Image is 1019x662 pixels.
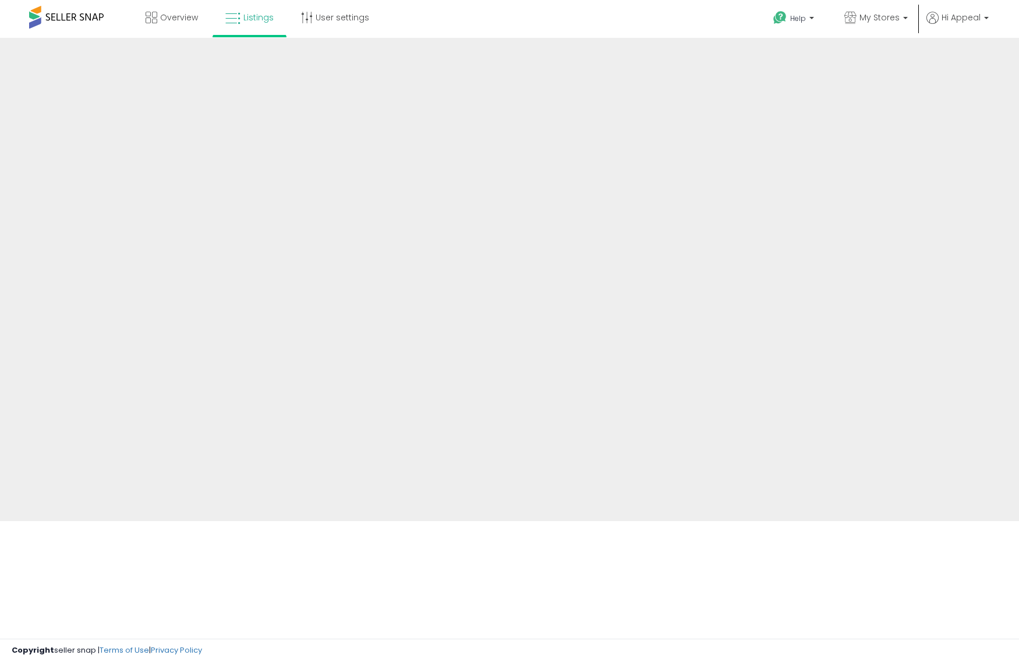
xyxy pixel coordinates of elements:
[790,13,806,23] span: Help
[859,12,900,23] span: My Stores
[773,10,787,25] i: Get Help
[764,2,826,38] a: Help
[243,12,274,23] span: Listings
[926,12,989,38] a: Hi Appeal
[160,12,198,23] span: Overview
[942,12,981,23] span: Hi Appeal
